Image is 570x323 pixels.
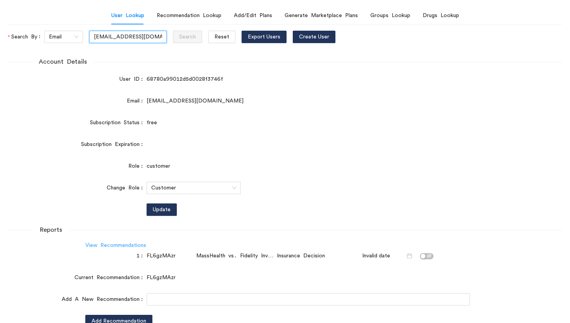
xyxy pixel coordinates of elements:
[293,31,335,43] button: Create User
[214,33,229,41] span: Reset
[157,11,221,20] div: Recommendation Lookup
[136,250,147,262] label: 1
[111,11,144,20] div: User Lookup
[127,95,147,107] label: Email
[423,11,459,20] div: Drugs Lookup
[153,205,171,214] span: Update
[147,203,177,216] button: Update
[147,252,193,260] div: FL6gzMAzr
[62,293,147,306] label: Add A New Recommendation
[234,11,272,20] div: Add/Edit Plans
[299,33,329,41] span: Create User
[242,31,287,43] button: Export Users
[85,243,146,248] a: View Recommendations
[248,33,280,41] span: Export Users
[128,160,147,172] label: Role
[34,225,68,235] span: Reports
[285,11,358,20] div: Generate Marketplace Plans
[147,118,470,127] div: free
[119,73,147,85] label: User ID
[208,31,235,43] button: Reset
[49,31,78,43] span: Email
[277,252,354,260] div: Insurance Decision
[362,252,405,260] input: Invalid date
[196,252,274,260] div: MassHealth vs. Fidelity Investments 2026
[173,31,202,43] button: Search
[8,31,44,43] label: Search By
[74,271,147,284] label: Current Recommendation
[427,254,432,258] span: eye-invisible
[147,75,470,83] div: 68780a99012d5d0028f3746f
[370,11,410,20] div: Groups Lookup
[81,138,147,151] label: Subscription Expiration
[107,182,147,194] label: Change Role
[147,273,470,282] div: FL6gzMAzr
[151,182,236,194] span: Customer
[147,162,470,170] div: customer
[147,97,470,105] div: [EMAIL_ADDRESS][DOMAIN_NAME]
[33,57,93,67] span: Account Details
[90,116,147,129] label: Subscription Status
